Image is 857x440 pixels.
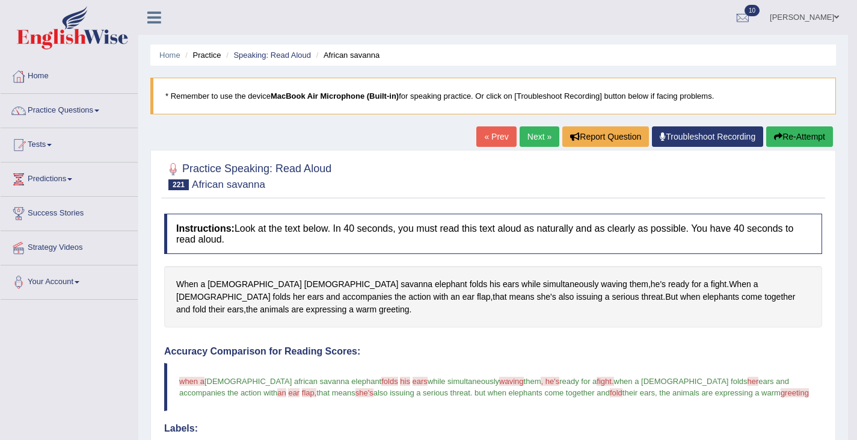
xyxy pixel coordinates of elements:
[159,51,180,60] a: Home
[271,91,399,101] b: MacBook Air Microphone (Built-in)
[373,388,470,397] span: also issuing a serious threat
[541,377,559,386] span: , he's
[659,388,781,397] span: the animals are expressing a warm
[207,278,302,291] span: Click to see word definition
[630,278,648,291] span: Click to see word definition
[408,291,431,303] span: Click to see word definition
[288,388,299,397] span: ear
[601,278,627,291] span: Click to see word definition
[692,278,701,291] span: Click to see word definition
[381,377,398,386] span: folds
[490,278,500,291] span: Click to see word definition
[433,291,448,303] span: Click to see word definition
[200,278,205,291] span: Click to see word definition
[355,388,373,397] span: she's
[164,160,331,190] h2: Practice Speaking: Read Aloud
[192,303,206,316] span: Click to see word definition
[326,291,340,303] span: Click to see word definition
[521,278,541,291] span: Click to see word definition
[754,278,758,291] span: Click to see word definition
[702,291,739,303] span: Click to see word definition
[164,266,822,327] div: , . , . , .
[576,291,603,303] span: Click to see word definition
[246,303,257,316] span: Click to see word definition
[356,303,376,316] span: Click to see word definition
[655,388,657,397] span: ,
[559,291,574,303] span: Click to see word definition
[612,291,639,303] span: Click to see word definition
[665,291,678,303] span: Click to see word definition
[509,291,535,303] span: Click to see word definition
[641,291,663,303] span: Click to see word definition
[605,291,610,303] span: Click to see word definition
[1,197,138,227] a: Success Stories
[742,291,762,303] span: Click to see word definition
[401,278,432,291] span: Click to see word definition
[306,303,347,316] span: Click to see word definition
[614,377,748,386] span: when a [DEMOGRAPHIC_DATA] folds
[651,278,666,291] span: Click to see word definition
[316,388,355,397] span: that means
[179,377,204,386] span: when a
[499,377,523,386] span: waving
[450,291,460,303] span: Click to see word definition
[204,377,381,386] span: [DEMOGRAPHIC_DATA] african savanna elephant
[179,377,791,397] span: ears and accompanies the action with
[524,377,541,386] span: them
[428,377,499,386] span: while simultaneously
[227,303,244,316] span: Click to see word definition
[176,223,235,234] b: Instructions:
[704,278,708,291] span: Click to see word definition
[562,126,649,147] button: Report Question
[766,126,833,147] button: Re-Attempt
[1,60,138,90] a: Home
[176,303,190,316] span: Click to see word definition
[400,377,410,386] span: his
[304,278,399,291] span: Click to see word definition
[543,278,599,291] span: Click to see word definition
[610,388,622,397] span: fold
[1,265,138,296] a: Your Account
[503,278,519,291] span: Click to see word definition
[302,388,317,397] span: flap,
[745,5,760,16] span: 10
[1,128,138,158] a: Tests
[711,278,726,291] span: Click to see word definition
[164,423,822,434] h4: Labels:
[477,291,491,303] span: Click to see word definition
[164,214,822,254] h4: Look at the text below. In 40 seconds, you must read this text aloud as naturally and as clearly ...
[209,303,225,316] span: Click to see word definition
[342,291,392,303] span: Click to see word definition
[176,278,198,291] span: Click to see word definition
[729,278,751,291] span: Click to see word definition
[413,377,428,386] span: ears
[537,291,556,303] span: Click to see word definition
[273,291,291,303] span: Click to see word definition
[493,291,506,303] span: Click to see word definition
[1,231,138,261] a: Strategy Videos
[233,51,311,60] a: Speaking: Read Aloud
[176,291,271,303] span: Click to see word definition
[293,291,305,303] span: Click to see word definition
[395,291,406,303] span: Click to see word definition
[470,278,488,291] span: Click to see word definition
[475,388,610,397] span: but when elephants come together and
[168,179,189,190] span: 221
[260,303,289,316] span: Click to see word definition
[668,278,689,291] span: Click to see word definition
[379,303,410,316] span: Click to see word definition
[307,291,324,303] span: Click to see word definition
[781,388,809,397] span: greeting
[652,126,763,147] a: Troubleshoot Recording
[435,278,467,291] span: Click to see word definition
[622,388,655,397] span: their ears
[680,291,700,303] span: Click to see word definition
[277,388,286,397] span: an
[1,163,138,193] a: Predictions
[476,126,516,147] a: « Prev
[313,49,379,61] li: African savanna
[349,303,354,316] span: Click to see word definition
[748,377,759,386] span: her
[559,377,597,386] span: ready for a
[470,388,473,397] span: .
